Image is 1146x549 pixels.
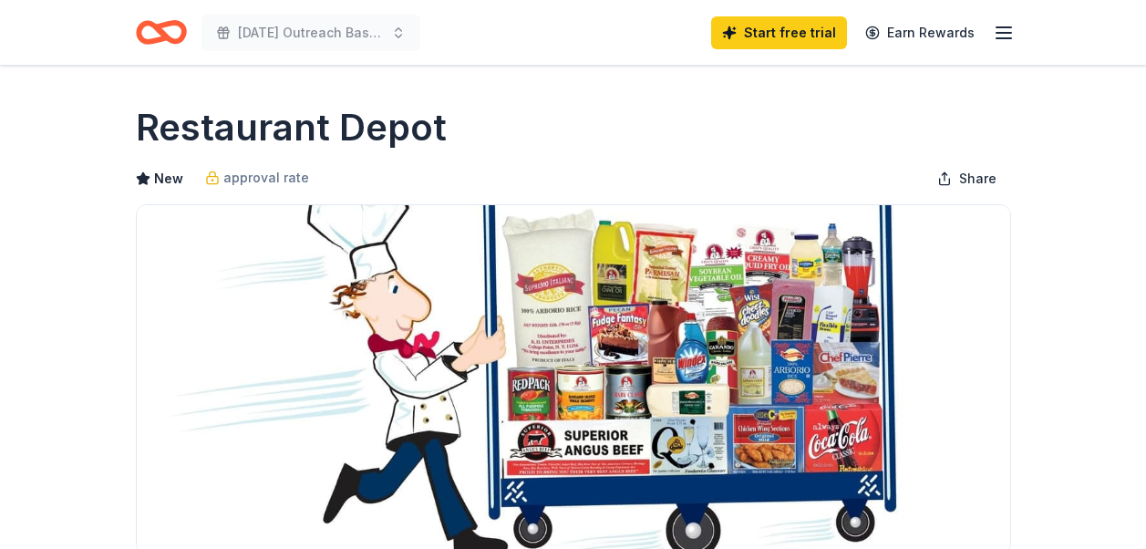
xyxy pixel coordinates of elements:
a: Start free trial [711,16,847,49]
a: Home [136,11,187,54]
span: Share [959,168,996,190]
button: [DATE] Outreach Baskets [201,15,420,51]
button: Share [923,161,1011,197]
span: approval rate [223,167,309,189]
a: Earn Rewards [854,16,986,49]
span: New [154,168,183,190]
h1: Restaurant Depot [136,102,447,153]
a: approval rate [205,167,309,189]
span: [DATE] Outreach Baskets [238,22,384,44]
